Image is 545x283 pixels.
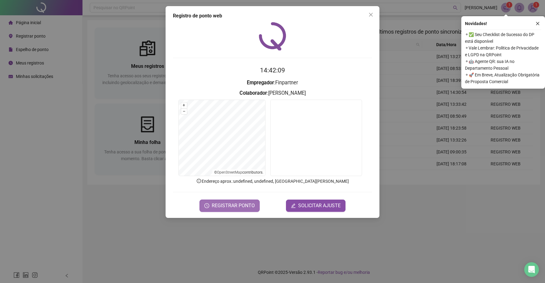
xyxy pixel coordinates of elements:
span: ⚬ Vale Lembrar: Política de Privacidade e LGPD na QRPoint [465,45,541,58]
span: Novidades ! [465,20,487,27]
span: ⚬ 🤖 Agente QR: sua IA no Departamento Pessoal [465,58,541,72]
a: OpenStreetMap [217,170,242,175]
span: edit [291,203,296,208]
h3: : [PERSON_NAME] [173,89,372,97]
span: close [536,21,540,26]
button: Close [366,10,376,20]
span: close [368,12,373,17]
span: REGISTRAR PONTO [212,202,255,209]
h3: : Finpartner [173,79,372,87]
div: Registro de ponto web [173,12,372,20]
div: Open Intercom Messenger [524,262,539,277]
span: clock-circle [204,203,209,208]
span: info-circle [196,178,202,184]
li: © contributors. [214,170,263,175]
span: ⚬ 🚀 Em Breve, Atualização Obrigatória de Proposta Comercial [465,72,541,85]
button: + [181,102,187,108]
strong: Empregador [247,80,274,86]
p: Endereço aprox. : undefined, undefined, [GEOGRAPHIC_DATA][PERSON_NAME] [173,178,372,185]
img: QRPoint [259,22,286,50]
button: – [181,108,187,114]
time: 14:42:09 [260,67,285,74]
strong: Colaborador [240,90,267,96]
button: editSOLICITAR AJUSTE [286,200,346,212]
span: SOLICITAR AJUSTE [298,202,341,209]
span: ⚬ ✅ Seu Checklist de Sucesso do DP está disponível [465,31,541,45]
button: REGISTRAR PONTO [199,200,260,212]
